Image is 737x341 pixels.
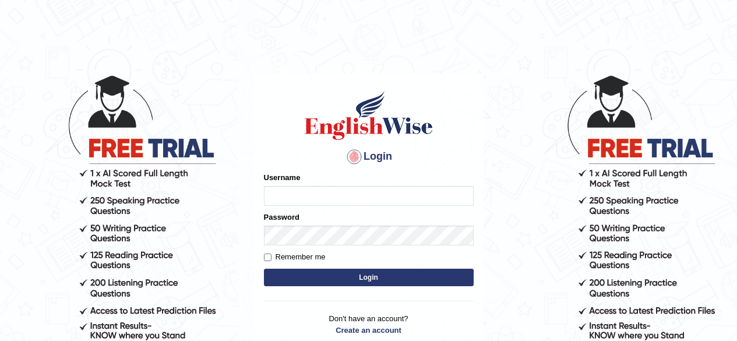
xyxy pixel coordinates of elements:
[302,89,435,142] img: Logo of English Wise sign in for intelligent practice with AI
[264,251,326,263] label: Remember me
[264,325,474,336] a: Create an account
[264,172,301,183] label: Username
[264,254,271,261] input: Remember me
[264,212,299,223] label: Password
[264,269,474,286] button: Login
[264,147,474,166] h4: Login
